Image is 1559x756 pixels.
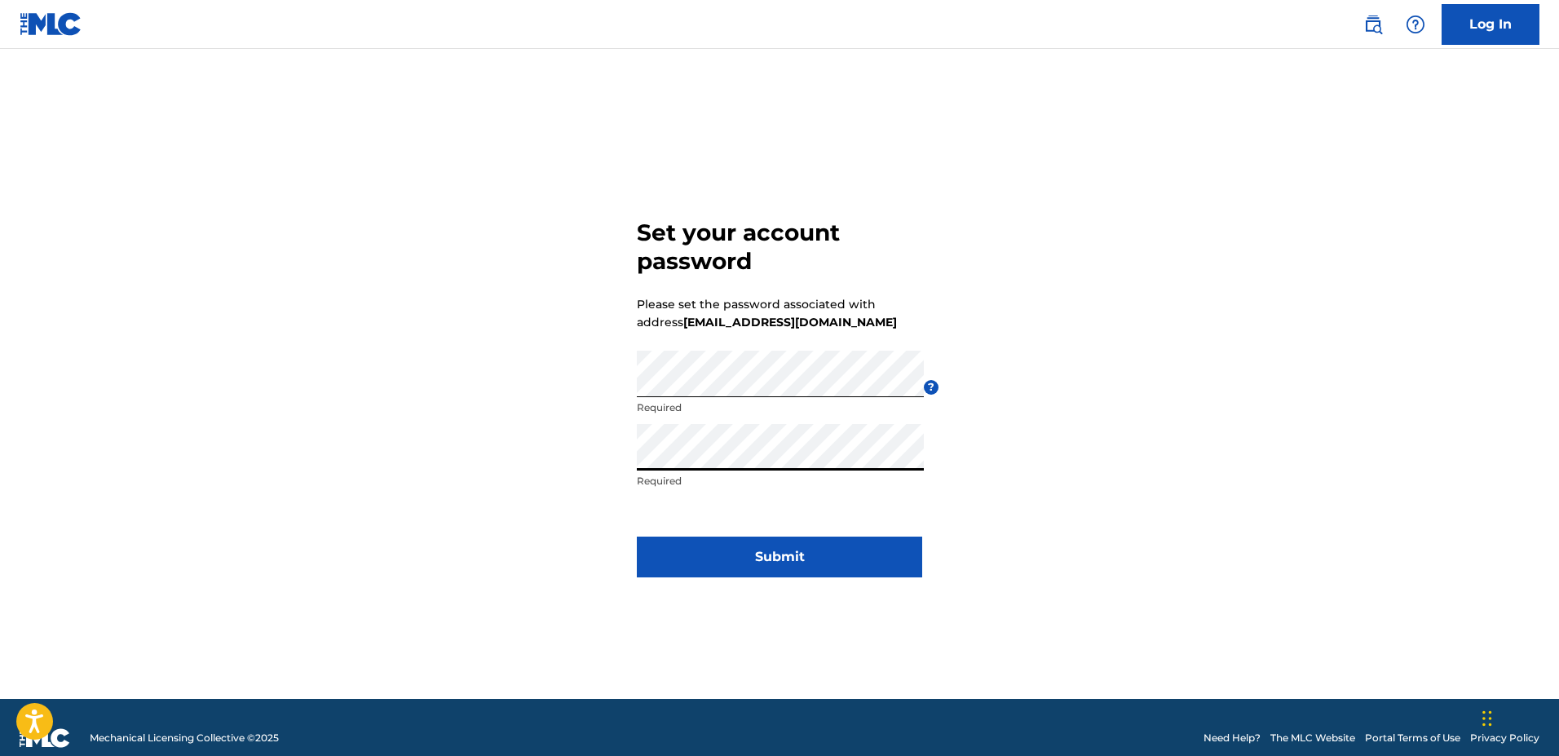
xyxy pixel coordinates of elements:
[1442,4,1539,45] a: Log In
[1270,731,1355,745] a: The MLC Website
[637,400,924,415] p: Required
[1203,731,1261,745] a: Need Help?
[1365,731,1460,745] a: Portal Terms of Use
[637,219,922,276] h3: Set your account password
[637,537,922,577] button: Submit
[924,380,938,395] span: ?
[1406,15,1425,34] img: help
[1363,15,1383,34] img: search
[637,295,897,331] p: Please set the password associated with address
[1399,8,1432,41] div: Help
[90,731,279,745] span: Mechanical Licensing Collective © 2025
[637,474,924,489] p: Required
[1482,694,1492,743] div: Drag
[1477,678,1559,756] iframe: Chat Widget
[1357,8,1389,41] a: Public Search
[20,728,70,748] img: logo
[1470,731,1539,745] a: Privacy Policy
[20,12,82,36] img: MLC Logo
[683,315,897,329] strong: [EMAIL_ADDRESS][DOMAIN_NAME]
